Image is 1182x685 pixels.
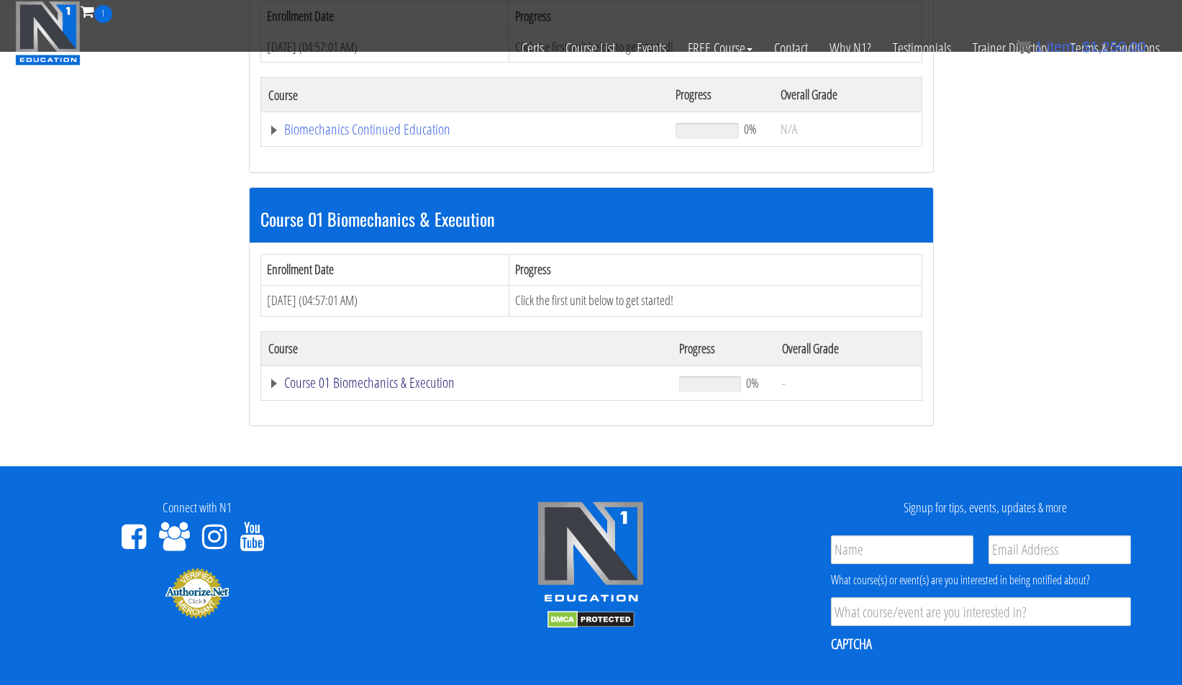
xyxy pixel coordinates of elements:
input: Email Address [988,535,1131,564]
input: Name [831,535,973,564]
a: Contact [763,23,819,73]
th: Overall Grade [773,78,922,112]
bdi: 1,250.00 [1082,39,1146,55]
h4: Connect with N1 [11,501,383,515]
span: 0% [746,375,759,391]
a: Why N1? [819,23,882,73]
a: Trainer Directory [962,23,1060,73]
a: Course 01 Biomechanics & Execution [268,376,665,390]
th: Progress [509,255,922,286]
img: DMCA.com Protection Status [547,611,635,628]
input: What course/event are you interested in? [831,597,1131,626]
th: Progress [668,78,773,112]
a: 1 item: $1,250.00 [1017,39,1146,55]
a: Certs [511,23,555,73]
h4: Signup for tips, events, updates & more [799,501,1171,515]
label: CAPTCHA [831,635,872,653]
a: Testimonials [882,23,962,73]
img: Authorize.Net Merchant - Click to Verify [165,567,229,619]
th: Course [260,331,672,366]
a: Biomechanics Continued Education [268,122,662,137]
img: n1-education [15,1,81,65]
a: 1 [81,1,112,21]
span: 1 [94,5,112,23]
td: [DATE] (04:57:01 AM) [260,285,509,316]
h3: Course 01 Biomechanics & Execution [260,209,922,228]
span: item: [1047,39,1078,55]
td: Click the first unit below to get started! [509,285,922,316]
img: n1-edu-logo [537,501,645,607]
td: - [775,366,922,400]
th: Course [260,78,668,112]
a: FREE Course [677,23,763,73]
a: Events [626,23,677,73]
th: Enrollment Date [260,255,509,286]
td: N/A [773,112,922,147]
span: $ [1082,39,1090,55]
th: Progress [672,331,775,366]
span: 1 [1035,39,1042,55]
img: icon11.png [1017,40,1031,54]
span: 0% [744,121,757,137]
a: Course List [555,23,626,73]
a: Terms & Conditions [1060,23,1170,73]
div: What course(s) or event(s) are you interested in being notified about? [831,571,1131,589]
th: Overall Grade [775,331,922,366]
